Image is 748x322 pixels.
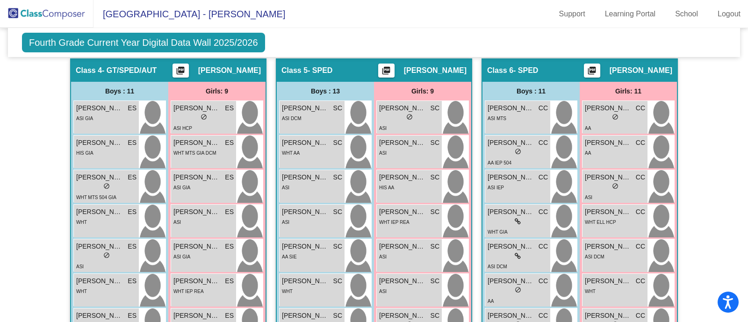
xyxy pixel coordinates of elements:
span: CC [539,311,548,321]
div: Girls: 11 [580,82,677,100]
span: [PERSON_NAME] [173,276,220,286]
span: ES [128,276,137,286]
span: do_not_disturb_alt [103,183,110,189]
span: WHT [585,289,596,294]
span: SC [431,172,439,182]
span: [PERSON_NAME] [173,242,220,251]
span: CC [636,311,645,321]
span: [PERSON_NAME] [379,103,426,113]
span: - SPED [513,66,538,75]
span: HIS GIA [76,150,93,156]
span: [PERSON_NAME] [585,242,632,251]
span: AA [585,126,591,131]
span: ASI DCM [488,264,507,269]
span: WHT GIA [488,229,508,235]
span: do_not_disturb_alt [515,286,521,293]
span: [PERSON_NAME] [282,138,329,148]
span: do_not_disturb_alt [612,183,619,189]
span: SC [333,207,342,217]
span: WHT [282,289,293,294]
span: [PERSON_NAME] [173,172,220,182]
span: WHT ELL HCP [585,220,616,225]
span: ASI GIA [76,116,93,121]
span: WHT [76,289,87,294]
span: ASI [173,220,181,225]
span: ES [128,311,137,321]
span: ASI DCM [585,254,604,259]
span: [PERSON_NAME] [282,242,329,251]
span: ES [128,138,137,148]
span: CC [636,172,645,182]
span: SC [333,311,342,321]
span: ASI IEP [488,185,504,190]
span: ES [225,172,234,182]
span: WHT IEP REA [379,220,410,225]
span: SC [431,311,439,321]
span: [PERSON_NAME] [585,276,632,286]
span: [PERSON_NAME] [76,138,123,148]
span: [PERSON_NAME] [404,66,467,75]
div: Boys : 11 [482,82,580,100]
span: ES [225,207,234,217]
span: - SPED [308,66,332,75]
span: [PERSON_NAME] [488,242,534,251]
span: ASI [282,220,289,225]
span: ES [128,207,137,217]
span: [PERSON_NAME] [379,172,426,182]
span: [PERSON_NAME] [76,103,123,113]
span: Fourth Grade Current Year Digital Data Wall 2025/2026 [22,33,265,52]
span: ASI [379,150,387,156]
span: [PERSON_NAME] [379,311,426,321]
span: [PERSON_NAME] [76,172,123,182]
span: [PERSON_NAME] [585,311,632,321]
span: SC [431,276,439,286]
span: do_not_disturb_alt [612,114,619,120]
span: ES [128,103,137,113]
span: ASI [585,195,592,200]
span: ES [225,242,234,251]
span: ES [225,138,234,148]
span: WHT IEP REA [173,289,204,294]
span: SC [431,242,439,251]
span: AA [585,150,591,156]
span: ES [225,103,234,113]
span: HIS AA [379,185,394,190]
span: - GT/SPED/AUT [102,66,157,75]
a: Support [552,7,593,21]
span: [PERSON_NAME] [488,276,534,286]
span: ES [225,276,234,286]
span: [PERSON_NAME] [585,172,632,182]
span: [PERSON_NAME] [173,207,220,217]
span: [PERSON_NAME] [488,311,534,321]
span: ASI [76,264,84,269]
span: SC [333,138,342,148]
span: AA SIE [282,254,297,259]
span: [PERSON_NAME] [282,276,329,286]
span: CC [636,242,645,251]
span: SC [333,103,342,113]
span: do_not_disturb_alt [103,252,110,258]
span: CC [636,103,645,113]
span: SC [431,207,439,217]
span: SC [431,138,439,148]
span: CC [539,138,548,148]
mat-icon: picture_as_pdf [381,66,392,79]
span: [PERSON_NAME] [488,172,534,182]
span: ASI MTS [488,116,506,121]
span: WHT [76,220,87,225]
span: AA [488,299,494,304]
span: [PERSON_NAME] [173,138,220,148]
a: School [668,7,705,21]
button: Print Students Details [584,64,600,78]
span: Class 6 [487,66,513,75]
span: ASI [379,254,387,259]
span: [PERSON_NAME] [173,103,220,113]
span: CC [539,207,548,217]
span: [PERSON_NAME] [488,103,534,113]
span: [PERSON_NAME] [282,172,329,182]
button: Print Students Details [173,64,189,78]
span: [PERSON_NAME] [379,242,426,251]
span: WHT AA [282,150,300,156]
span: CC [539,276,548,286]
span: [PERSON_NAME] [76,311,123,321]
